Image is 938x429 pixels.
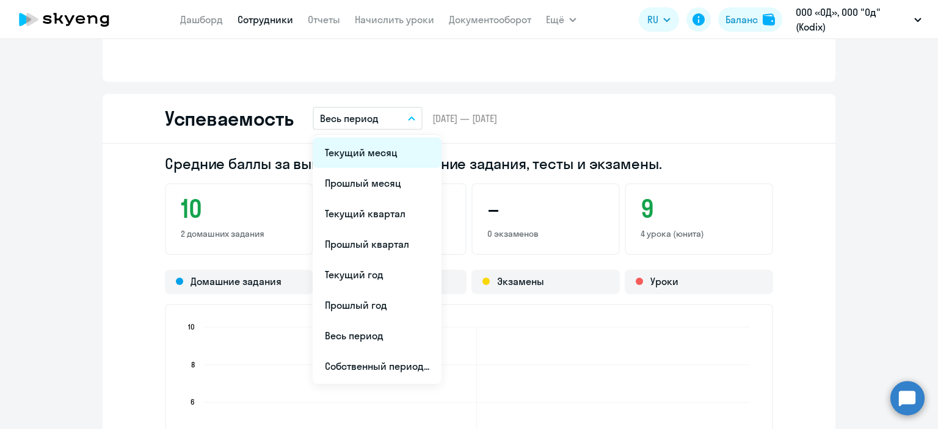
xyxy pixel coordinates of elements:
[647,12,658,27] span: RU
[188,322,195,331] text: 10
[180,13,223,26] a: Дашборд
[191,397,195,406] text: 6
[238,13,293,26] a: Сотрудники
[355,13,434,26] a: Начислить уроки
[725,12,758,27] div: Баланс
[641,228,757,239] p: 4 урока (юнита)
[641,194,757,223] h3: 9
[313,135,442,384] ul: Ещё
[790,5,928,34] button: ООО «ОД», ООО "Од" (Kodix)
[639,7,679,32] button: RU
[718,7,782,32] button: Балансbalance
[625,270,773,294] div: Уроки
[796,5,909,34] p: ООО «ОД», ООО "Од" (Kodix)
[763,13,775,26] img: balance
[165,270,313,294] div: Домашние задания
[313,107,423,130] button: Весь период
[191,360,195,369] text: 8
[487,194,604,223] h3: –
[308,13,340,26] a: Отчеты
[546,12,564,27] span: Ещё
[432,112,497,125] span: [DATE] — [DATE]
[181,194,297,223] h3: 10
[449,13,531,26] a: Документооборот
[181,228,297,239] p: 2 домашних задания
[487,228,604,239] p: 0 экзаменов
[165,106,293,131] h2: Успеваемость
[320,111,379,126] p: Весь период
[471,270,620,294] div: Экзамены
[546,7,576,32] button: Ещё
[165,154,773,173] h2: Средние баллы за выполненные домашние задания, тесты и экзамены.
